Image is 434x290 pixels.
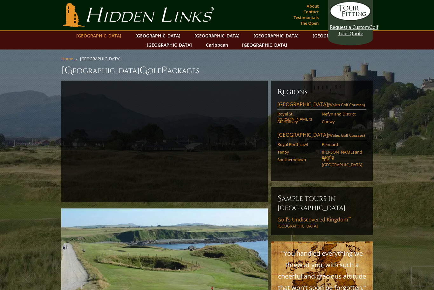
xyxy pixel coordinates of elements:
span: G [139,64,147,77]
a: [PERSON_NAME] and Kenfig [322,149,362,160]
a: [GEOGRAPHIC_DATA](Wales Golf Courses) [277,101,366,110]
a: Contact [302,7,320,16]
a: [GEOGRAPHIC_DATA] [309,31,361,40]
h6: Regions [277,87,366,97]
a: Caribbean [203,40,231,49]
a: Aberdovey [277,119,318,124]
a: Royal St. [PERSON_NAME]’s [277,111,318,122]
a: Conwy [322,119,362,124]
a: Southerndown [277,157,318,162]
span: P [161,64,167,77]
span: (Wales Golf Courses) [328,102,365,108]
h6: Sample Tours in [GEOGRAPHIC_DATA] [277,194,366,212]
a: [GEOGRAPHIC_DATA] [250,31,302,40]
a: [GEOGRAPHIC_DATA](Wales Golf Courses) [277,131,366,140]
a: Golf’s Undiscovered Kingdom™[GEOGRAPHIC_DATA] [277,216,366,229]
iframe: Sir-Nick-on-Wales [68,87,261,196]
li: [GEOGRAPHIC_DATA] [80,56,123,62]
a: The Open [299,19,320,28]
a: Home [61,56,73,62]
span: Golf’s Undiscovered Kingdom [277,216,351,223]
a: [GEOGRAPHIC_DATA] [191,31,243,40]
span: (Wales Golf Courses) [328,133,365,138]
a: Tenby [277,149,318,155]
a: [GEOGRAPHIC_DATA] [132,31,184,40]
h1: [GEOGRAPHIC_DATA] olf ackages [61,64,373,77]
a: Testimonials [292,13,320,22]
a: Pennard [322,142,362,147]
a: [GEOGRAPHIC_DATA] [239,40,290,49]
sup: ™ [348,215,351,221]
a: Royal Porthcawl [277,142,318,147]
a: Request a CustomGolf Tour Quote [330,2,371,36]
a: Nefyn and District [322,111,362,116]
a: [GEOGRAPHIC_DATA] [144,40,195,49]
a: The [GEOGRAPHIC_DATA] [322,157,362,168]
a: [GEOGRAPHIC_DATA] [73,31,125,40]
a: About [305,2,320,10]
span: Request a Custom [330,24,369,30]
